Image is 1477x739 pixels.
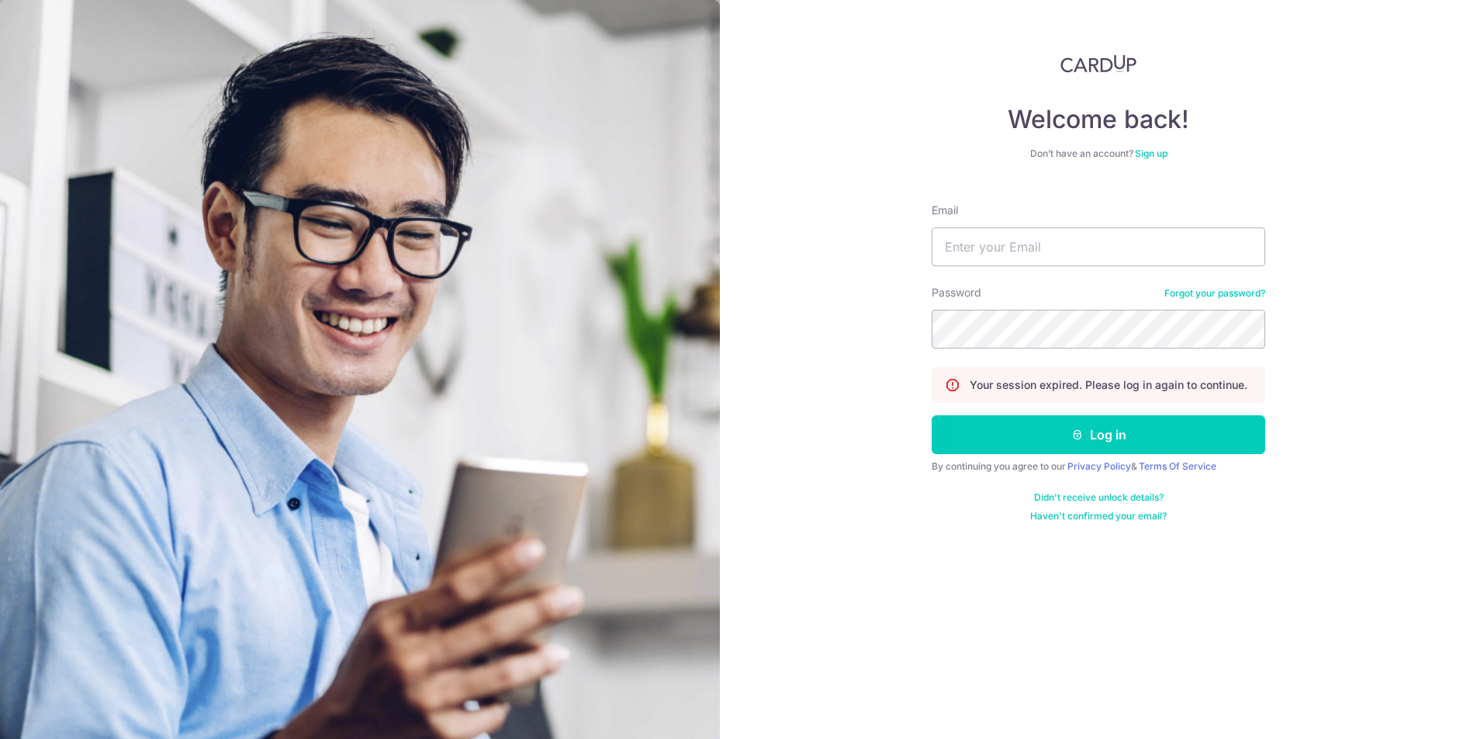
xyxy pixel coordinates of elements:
a: Haven't confirmed your email? [1030,510,1167,522]
img: CardUp Logo [1060,54,1136,73]
a: Terms Of Service [1139,460,1216,472]
h4: Welcome back! [932,104,1265,135]
input: Enter your Email [932,227,1265,266]
a: Forgot your password? [1164,287,1265,300]
button: Log in [932,415,1265,454]
label: Password [932,285,981,300]
label: Email [932,203,958,218]
p: Your session expired. Please log in again to continue. [970,377,1247,393]
a: Privacy Policy [1067,460,1131,472]
a: Sign up [1135,147,1167,159]
div: Don’t have an account? [932,147,1265,160]
a: Didn't receive unlock details? [1034,491,1164,504]
div: By continuing you agree to our & [932,460,1265,473]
